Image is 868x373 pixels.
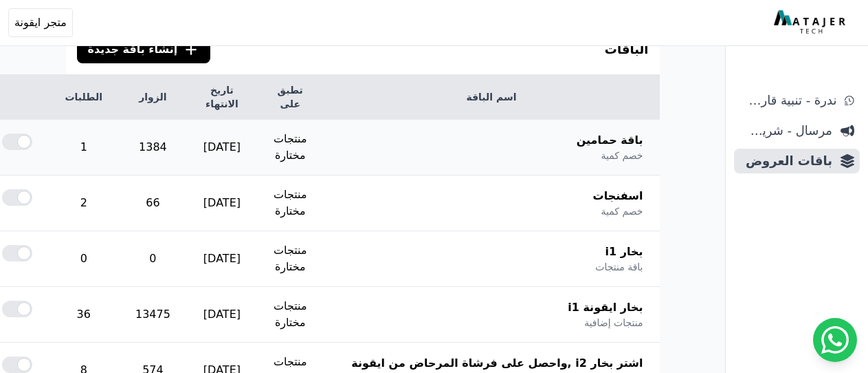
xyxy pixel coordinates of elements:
[77,36,211,63] button: إنشاء باقة جديدة
[49,120,119,175] td: 1
[593,188,643,204] span: اسفنجات
[257,120,324,175] td: منتجات مختارة
[8,8,73,37] button: متجر ايقونة
[187,120,257,175] td: [DATE]
[601,204,643,218] span: خصم كمية
[187,231,257,287] td: [DATE]
[49,231,119,287] td: 0
[774,10,849,35] img: MatajerTech Logo
[568,299,643,316] span: بخار ايقونة i1
[49,175,119,231] td: 2
[601,149,643,162] span: خصم كمية
[14,14,67,31] span: متجر ايقونة
[88,41,178,58] span: إنشاء باقة جديدة
[49,287,119,343] td: 36
[119,287,187,343] td: 13475
[595,260,643,274] span: باقة منتجات
[257,75,324,120] th: تطبق على
[119,175,187,231] td: 66
[351,355,643,372] span: اشتر بخار i2 ,واحصل على فرشاة المرحاض من ايقونة
[739,91,836,110] span: ندرة - تنبية قارب علي النفاذ
[119,231,187,287] td: 0
[605,244,643,260] span: بخار i1
[187,175,257,231] td: [DATE]
[49,75,119,120] th: الطلبات
[257,175,324,231] td: منتجات مختارة
[187,75,257,120] th: تاريخ الانتهاء
[739,121,832,140] span: مرسال - شريط دعاية
[257,231,324,287] td: منتجات مختارة
[187,287,257,343] td: [DATE]
[584,316,643,330] span: منتجات إضافية
[257,287,324,343] td: منتجات مختارة
[739,151,832,171] span: باقات العروض
[119,75,187,120] th: الزوار
[605,40,649,59] h3: الباقات
[323,75,659,120] th: اسم الباقة
[119,120,187,175] td: 1384
[577,132,643,149] span: باقة حمامين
